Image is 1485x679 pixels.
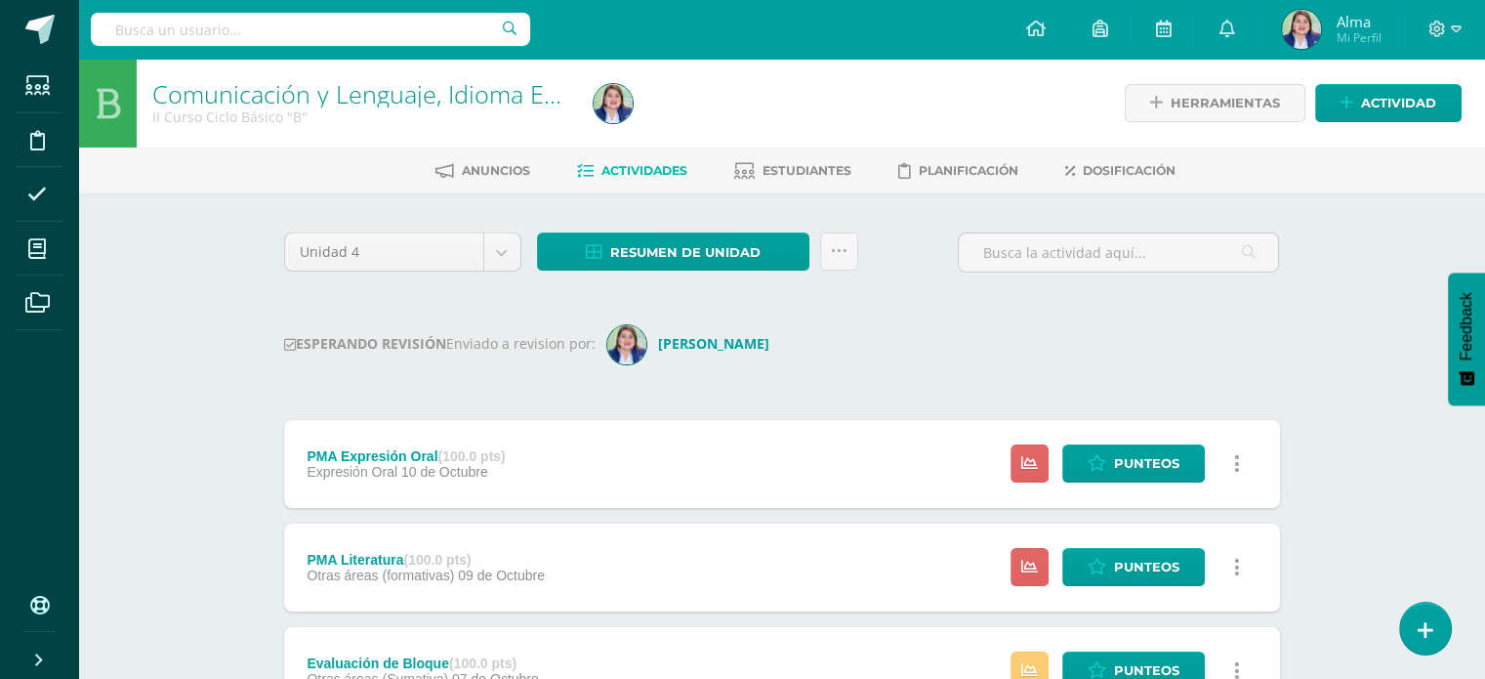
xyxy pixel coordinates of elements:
[435,155,530,187] a: Anuncios
[1361,85,1436,121] span: Actividad
[401,464,488,480] span: 10 de Octubre
[1125,84,1305,122] a: Herramientas
[601,163,687,178] span: Actividades
[734,155,851,187] a: Estudiantes
[1114,446,1179,482] span: Punteos
[307,552,545,568] div: PMA Literatura
[537,233,809,271] a: Resumen de unidad
[152,107,570,126] div: II Curso Ciclo Básico 'B'
[449,656,516,671] strong: (100.0 pts)
[1114,549,1179,585] span: Punteos
[446,334,596,353] span: Enviado a revision por:
[437,448,505,464] strong: (100.0 pts)
[577,155,687,187] a: Actividades
[1448,273,1485,405] button: Feedback - Mostrar encuesta
[91,13,530,46] input: Busca un usuario...
[1315,84,1462,122] a: Actividad
[1171,85,1280,121] span: Herramientas
[284,334,446,353] strong: ESPERANDO REVISIÓN
[307,464,397,480] span: Expresión Oral
[1062,548,1205,586] a: Punteos
[300,233,469,271] span: Unidad 4
[1282,10,1321,49] img: 4ef993094213c5b03b2ee2ce6609450d.png
[403,552,471,568] strong: (100.0 pts)
[594,84,633,123] img: 4ef993094213c5b03b2ee2ce6609450d.png
[1062,445,1205,483] a: Punteos
[959,233,1278,272] input: Busca la actividad aquí...
[152,80,570,107] h1: Comunicación y Lenguaje, Idioma Español
[458,568,545,583] span: 09 de Octubre
[1336,29,1381,46] span: Mi Perfil
[285,233,520,271] a: Unidad 4
[607,325,646,364] img: 67d147c7ed1b12f617d8656261797a95.png
[1336,12,1381,31] span: Alma
[307,568,454,583] span: Otras áreas (formativas)
[1065,155,1176,187] a: Dosificación
[1083,163,1176,178] span: Dosificación
[658,334,769,353] strong: [PERSON_NAME]
[462,163,530,178] span: Anuncios
[763,163,851,178] span: Estudiantes
[607,334,777,353] a: [PERSON_NAME]
[898,155,1018,187] a: Planificación
[610,234,761,271] span: Resumen de unidad
[152,77,618,110] a: Comunicación y Lenguaje, Idioma Español
[919,163,1018,178] span: Planificación
[307,448,505,464] div: PMA Expresión Oral
[307,656,538,671] div: Evaluación de Bloque
[1458,292,1475,361] span: Feedback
